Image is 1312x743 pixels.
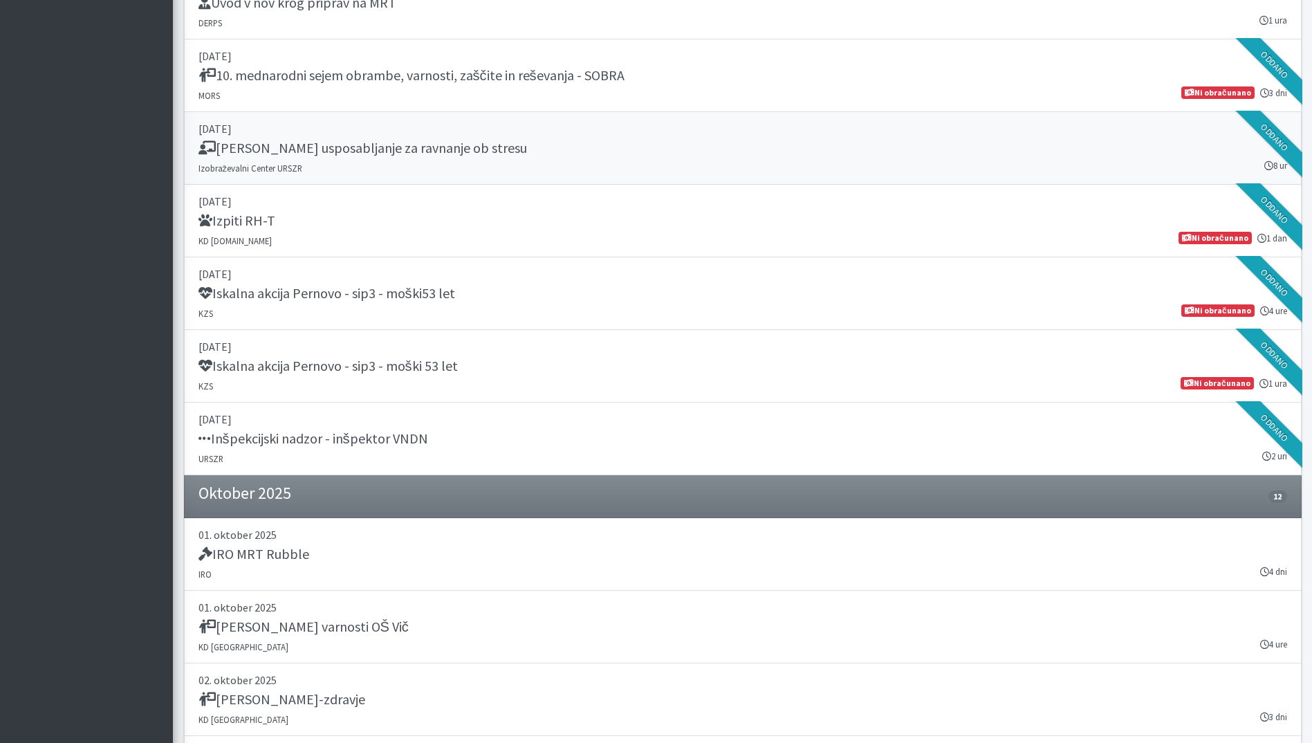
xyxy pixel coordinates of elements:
h5: Iskalna akcija Pernovo - sip3 - moški53 let [198,285,455,302]
h5: Izpiti RH-T [198,212,275,229]
a: [DATE] 10. mednarodni sejem obrambe, varnosti, zaščite in reševanja - SOBRA MORS 3 dni Ni obračun... [184,39,1302,112]
small: MORS [198,90,220,101]
h5: [PERSON_NAME]-zdravje [198,691,365,708]
p: [DATE] [198,266,1287,282]
h5: Iskalna akcija Pernovo - sip3 - moški 53 let [198,358,458,374]
h5: IRO MRT Rubble [198,546,309,562]
small: KD [GEOGRAPHIC_DATA] [198,641,288,652]
p: 02. oktober 2025 [198,672,1287,688]
a: 01. oktober 2025 IRO MRT Rubble IRO 4 dni [184,518,1302,591]
small: 3 dni [1260,710,1287,724]
a: [DATE] Inšpekcijski nadzor - inšpektor VNDN URSZR 2 uri Oddano [184,403,1302,475]
small: DERPS [198,17,222,28]
h5: Inšpekcijski nadzor - inšpektor VNDN [198,430,428,447]
a: [DATE] [PERSON_NAME] usposabljanje za ravnanje ob stresu Izobraževalni Center URSZR 8 ur Oddano [184,112,1302,185]
small: KD [GEOGRAPHIC_DATA] [198,714,288,725]
a: [DATE] Iskalna akcija Pernovo - sip3 - moški53 let KZS 4 ure Ni obračunano Oddano [184,257,1302,330]
p: [DATE] [198,338,1287,355]
small: KZS [198,308,213,319]
small: IRO [198,569,212,580]
small: 1 ura [1259,14,1287,27]
p: 01. oktober 2025 [198,599,1287,616]
small: 4 ure [1260,638,1287,651]
a: 01. oktober 2025 [PERSON_NAME] varnosti OŠ Vič KD [GEOGRAPHIC_DATA] 4 ure [184,591,1302,663]
span: Ni obračunano [1181,377,1253,389]
small: KD [DOMAIN_NAME] [198,235,272,246]
h5: [PERSON_NAME] varnosti OŠ Vič [198,618,409,635]
h5: 10. mednarodni sejem obrambe, varnosti, zaščite in reševanja - SOBRA [198,67,625,84]
p: [DATE] [198,411,1287,428]
a: [DATE] Izpiti RH-T KD [DOMAIN_NAME] 1 dan Ni obračunano Oddano [184,185,1302,257]
p: 01. oktober 2025 [198,526,1287,543]
small: Izobraževalni Center URSZR [198,163,302,174]
span: Ni obračunano [1181,304,1254,317]
span: Ni obračunano [1179,232,1251,244]
a: 02. oktober 2025 [PERSON_NAME]-zdravje KD [GEOGRAPHIC_DATA] 3 dni [184,663,1302,736]
h5: [PERSON_NAME] usposabljanje za ravnanje ob stresu [198,140,527,156]
h4: Oktober 2025 [198,484,291,504]
small: 4 dni [1260,565,1287,578]
p: [DATE] [198,120,1287,137]
small: KZS [198,380,213,392]
p: [DATE] [198,48,1287,64]
p: [DATE] [198,193,1287,210]
small: URSZR [198,453,223,464]
a: [DATE] Iskalna akcija Pernovo - sip3 - moški 53 let KZS 1 ura Ni obračunano Oddano [184,330,1302,403]
span: Ni obračunano [1181,86,1254,99]
span: 12 [1268,490,1286,503]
